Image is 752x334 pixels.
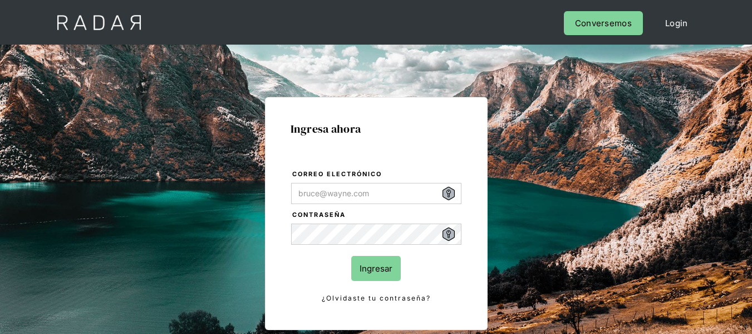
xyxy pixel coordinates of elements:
h1: Ingresa ahora [291,123,462,135]
a: Login [654,11,699,35]
form: Login Form [291,168,462,304]
input: Ingresar [351,256,401,281]
a: Conversemos [564,11,643,35]
label: Correo electrónico [292,169,461,180]
label: Contraseña [292,210,461,221]
input: bruce@wayne.com [291,183,461,204]
a: ¿Olvidaste tu contraseña? [291,292,461,304]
